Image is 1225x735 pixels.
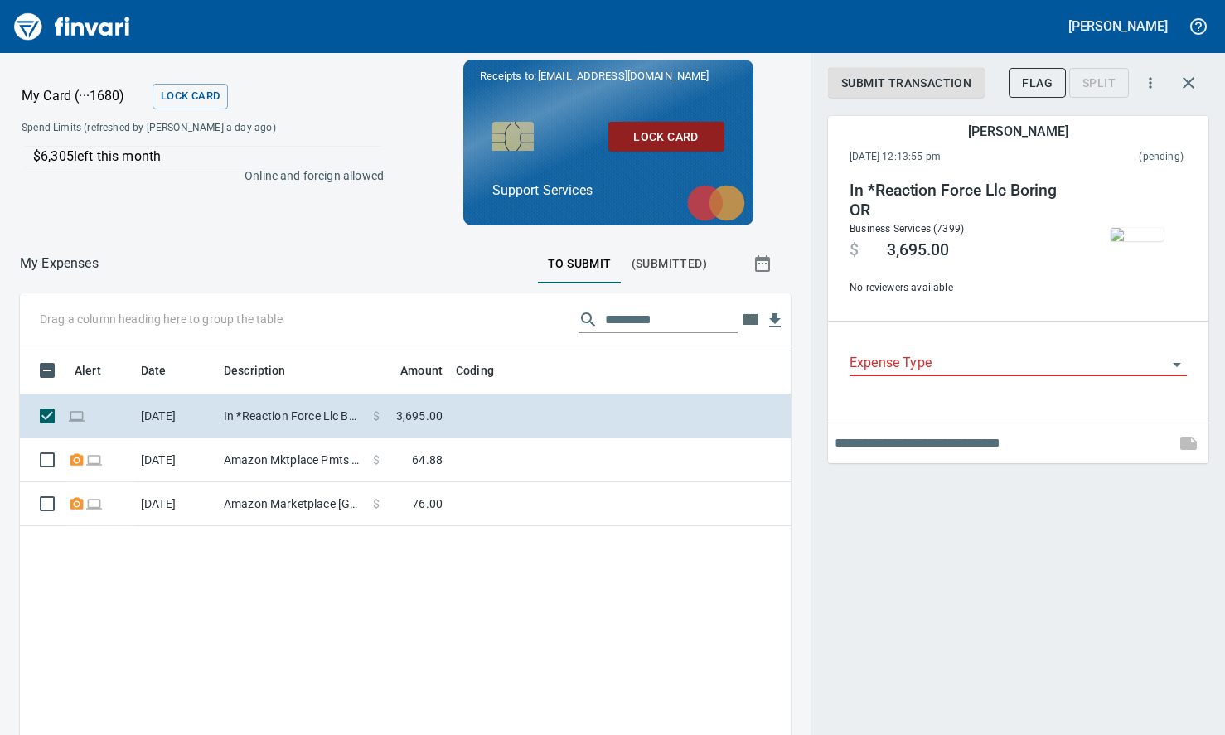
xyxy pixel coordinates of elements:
td: [DATE] [134,394,217,438]
span: Spend Limits (refreshed by [PERSON_NAME] a day ago) [22,120,328,137]
span: Date [141,360,167,380]
td: Amazon Mktplace Pmts [DOMAIN_NAME][URL] WA [217,438,366,482]
span: Alert [75,360,101,380]
img: Finvari [10,7,134,46]
p: Drag a column heading here to group the table [40,311,283,327]
td: In *Reaction Force Llc Boring OR [217,394,366,438]
span: Receipt Required [68,498,85,509]
span: 76.00 [412,496,443,512]
span: [EMAIL_ADDRESS][DOMAIN_NAME] [536,68,710,84]
span: $ [373,408,380,424]
span: Coding [456,360,494,380]
p: Support Services [492,181,724,201]
span: Coding [456,360,516,380]
div: Transaction still pending, cannot split yet. It usually takes 2-3 days for a merchant to settle a... [1069,75,1129,89]
button: [PERSON_NAME] [1064,13,1172,39]
h5: [PERSON_NAME] [1068,17,1168,35]
td: Amazon Marketplace [GEOGRAPHIC_DATA] [GEOGRAPHIC_DATA] [217,482,366,526]
span: This charge has not been settled by the merchant yet. This usually takes a couple of days but in ... [1040,149,1184,166]
p: Online and foreign allowed [8,167,384,184]
span: Submit Transaction [841,73,971,94]
span: $ [373,452,380,468]
span: Alert [75,360,123,380]
h4: In *Reaction Force Llc Boring OR [850,181,1075,220]
span: Online transaction [68,410,85,421]
span: Date [141,360,188,380]
button: Open [1165,353,1189,376]
button: Submit Transaction [828,68,985,99]
span: [DATE] 12:13:55 pm [850,149,1040,166]
button: Choose columns to display [738,307,763,332]
span: Online transaction [85,498,103,509]
span: 64.88 [412,452,443,468]
img: mastercard.svg [679,176,753,230]
button: Download Table [763,308,787,333]
span: $ [373,496,380,512]
button: Close transaction [1169,63,1208,103]
span: Lock Card [622,127,711,147]
span: No reviewers available [850,280,1075,297]
span: Business Services (7399) [850,223,964,235]
button: Lock Card [153,84,228,109]
span: $ [850,240,859,260]
span: To Submit [548,254,612,274]
img: receipts%2Ftapani%2F2025-09-10%2F9mFQdhIF8zLowLGbDphOVZksN8b2__VKwSQKOLimbM9PmAbMoN.jpg [1111,228,1164,241]
td: [DATE] [134,438,217,482]
span: Amount [379,360,443,380]
p: My Expenses [20,254,99,273]
p: My Card (···1680) [22,86,146,106]
span: 3,695.00 [396,408,443,424]
span: Flag [1022,73,1053,94]
span: Lock Card [161,87,220,106]
h5: [PERSON_NAME] [968,123,1068,140]
span: Online transaction [85,454,103,465]
span: (Submitted) [632,254,707,274]
button: Lock Card [608,122,724,152]
span: 3,695.00 [887,240,949,260]
span: This records your note into the expense [1169,423,1208,463]
td: [DATE] [134,482,217,526]
span: Amount [400,360,443,380]
nav: breadcrumb [20,254,99,273]
button: More [1132,65,1169,101]
p: Receipts to: [480,68,737,85]
span: Description [224,360,307,380]
span: Description [224,360,286,380]
button: Flag [1009,68,1066,99]
span: Receipt Required [68,454,85,465]
p: $6,305 left this month [33,147,381,167]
